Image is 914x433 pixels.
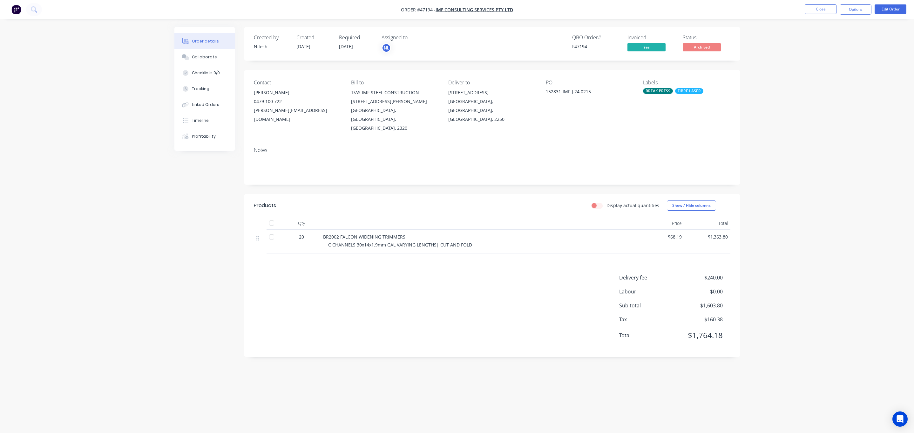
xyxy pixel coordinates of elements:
div: PO [546,80,633,86]
label: Display actual quantities [606,202,659,209]
div: BREAK PRESS [643,88,673,94]
div: FIBRE LASER [675,88,703,94]
div: Timeline [192,118,209,123]
div: Status [683,35,730,41]
button: Close [805,4,836,14]
div: T/AS IMF STEEL CONSTRUCTION [STREET_ADDRESS][PERSON_NAME][GEOGRAPHIC_DATA], [GEOGRAPHIC_DATA], [G... [351,88,438,133]
span: [DATE] [296,43,310,49]
span: Order #47194 - [401,7,436,13]
div: Bill to [351,80,438,86]
span: $0.00 [675,288,722,295]
span: $1,603.80 [675,302,722,309]
div: Created [296,35,331,41]
div: QBO Order # [572,35,620,41]
div: Nilesh [254,43,289,50]
div: Assigned to [382,35,445,41]
button: Tracking [174,81,235,97]
div: Contact [254,80,341,86]
button: Profitability [174,128,235,144]
div: Deliver to [448,80,535,86]
div: Open Intercom Messenger [892,411,908,427]
div: [GEOGRAPHIC_DATA], [GEOGRAPHIC_DATA], [GEOGRAPHIC_DATA], 2250 [448,97,535,124]
div: Linked Orders [192,102,219,108]
div: Labels [643,80,730,86]
span: $240.00 [675,274,722,281]
button: Order details [174,33,235,49]
span: Sub total [619,302,676,309]
div: [PERSON_NAME][EMAIL_ADDRESS][DOMAIN_NAME] [254,106,341,124]
span: C CHANNELS 30x14x1.9mm GAL VARYING LENGTHS| CUT AND FOLD [328,242,472,248]
span: $1,363.80 [687,233,728,240]
img: Factory [11,5,21,14]
div: Created by [254,35,289,41]
button: Show / Hide columns [667,200,716,211]
div: [PERSON_NAME] [254,88,341,97]
span: $68.19 [641,233,682,240]
button: Linked Orders [174,97,235,113]
div: Required [339,35,374,41]
div: 152831-IMF-J.24.0215 [546,88,625,97]
button: Timeline [174,113,235,128]
div: Invoiced [627,35,675,41]
div: T/AS IMF STEEL CONSTRUCTION [STREET_ADDRESS][PERSON_NAME] [351,88,438,106]
a: IMF CONSULTING SERVICES Pty Ltd [436,7,513,13]
span: Yes [627,43,666,51]
span: Delivery fee [619,274,676,281]
span: Tax [619,316,676,323]
div: [PERSON_NAME]0479 100 722[PERSON_NAME][EMAIL_ADDRESS][DOMAIN_NAME] [254,88,341,124]
span: $160.38 [675,316,722,323]
span: 20 [299,233,304,240]
div: Products [254,202,276,209]
span: $1,764.18 [675,330,722,341]
button: Checklists 0/0 [174,65,235,81]
div: Order details [192,38,219,44]
button: Edit Order [875,4,906,14]
div: Tracking [192,86,209,92]
div: Qty [282,217,321,230]
span: [DATE] [339,43,353,49]
div: Price [638,217,684,230]
div: Notes [254,147,730,153]
div: F47194 [572,43,620,50]
button: NL [382,43,391,53]
div: Total [684,217,730,230]
button: Collaborate [174,49,235,65]
div: [STREET_ADDRESS][GEOGRAPHIC_DATA], [GEOGRAPHIC_DATA], [GEOGRAPHIC_DATA], 2250 [448,88,535,124]
button: Options [840,4,871,15]
div: Profitability [192,134,216,139]
div: [STREET_ADDRESS] [448,88,535,97]
div: [GEOGRAPHIC_DATA], [GEOGRAPHIC_DATA], [GEOGRAPHIC_DATA], 2320 [351,106,438,133]
span: BR2002 FALCON WIDENING TRIMMERS [323,234,405,240]
div: Checklists 0/0 [192,70,220,76]
div: Collaborate [192,54,217,60]
span: Labour [619,288,676,295]
span: Total [619,331,676,339]
span: Archived [683,43,721,51]
div: 0479 100 722 [254,97,341,106]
